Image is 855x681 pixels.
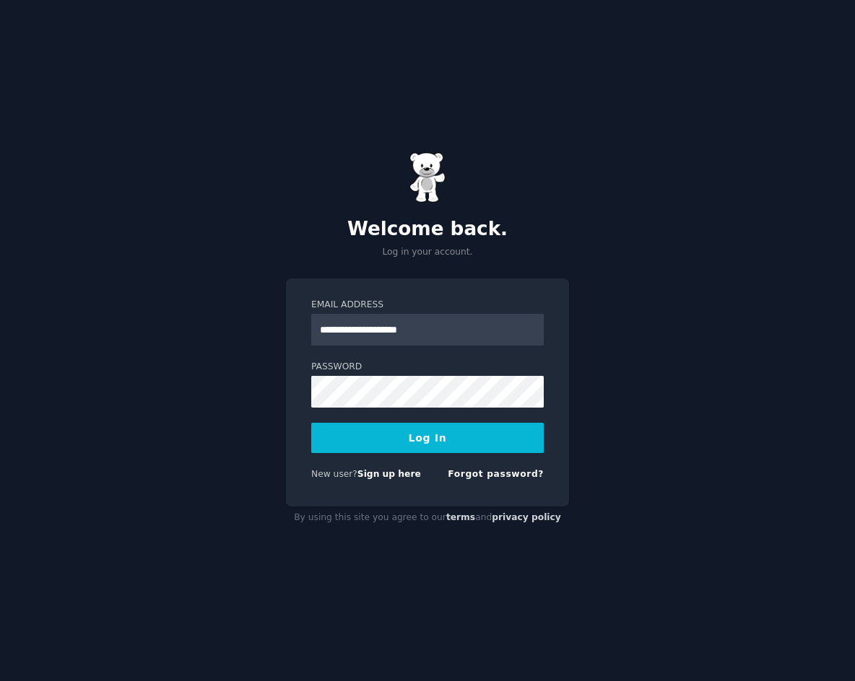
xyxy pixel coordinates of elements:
[286,246,569,259] p: Log in your account.
[492,512,561,522] a: privacy policy
[357,469,421,479] a: Sign up here
[286,218,569,241] h2: Welcome back.
[409,152,446,203] img: Gummy Bear
[311,423,544,453] button: Log In
[311,469,357,479] span: New user?
[446,512,475,522] a: terms
[311,299,544,312] label: Email Address
[448,469,544,479] a: Forgot password?
[286,506,569,530] div: By using this site you agree to our and
[311,361,544,374] label: Password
